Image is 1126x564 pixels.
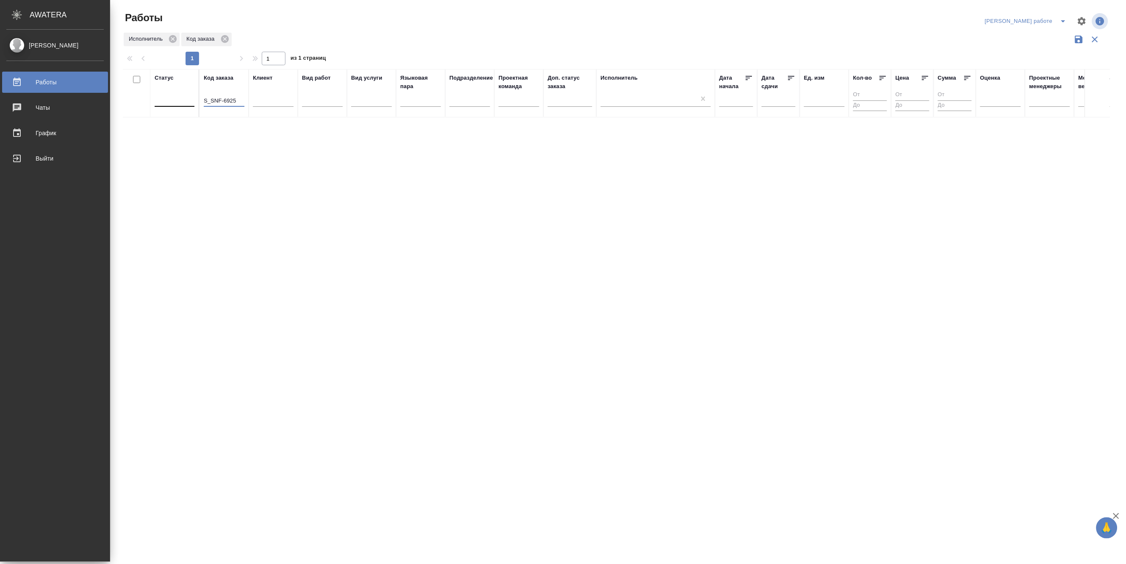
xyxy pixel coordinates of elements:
[980,74,1001,82] div: Оценка
[123,11,163,25] span: Работы
[762,74,787,91] div: Дата сдачи
[6,76,104,89] div: Работы
[938,100,972,111] input: До
[204,74,233,82] div: Код заказа
[1092,13,1110,29] span: Посмотреть информацию
[6,127,104,139] div: График
[2,97,108,118] a: Чаты
[938,74,956,82] div: Сумма
[6,41,104,50] div: [PERSON_NAME]
[1071,31,1087,47] button: Сохранить фильтры
[938,90,972,100] input: От
[6,101,104,114] div: Чаты
[853,100,887,111] input: До
[601,74,638,82] div: Исполнитель
[804,74,825,82] div: Ед. изм
[155,74,174,82] div: Статус
[1096,517,1118,539] button: 🙏
[1029,74,1070,91] div: Проектные менеджеры
[400,74,441,91] div: Языковая пара
[124,33,180,46] div: Исполнитель
[719,74,745,91] div: Дата начала
[291,53,326,65] span: из 1 страниц
[1079,74,1119,91] div: Менеджеры верстки
[129,35,166,43] p: Исполнитель
[853,90,887,100] input: От
[2,122,108,144] a: График
[6,152,104,165] div: Выйти
[449,74,493,82] div: Подразделение
[548,74,592,91] div: Доп. статус заказа
[253,74,272,82] div: Клиент
[1100,519,1114,537] span: 🙏
[1087,31,1103,47] button: Сбросить фильтры
[2,148,108,169] a: Выйти
[983,14,1072,28] div: split button
[30,6,110,23] div: AWATERA
[896,100,929,111] input: До
[896,90,929,100] input: От
[853,74,872,82] div: Кол-во
[896,74,910,82] div: Цена
[181,33,231,46] div: Код заказа
[351,74,383,82] div: Вид услуги
[499,74,539,91] div: Проектная команда
[302,74,331,82] div: Вид работ
[186,35,217,43] p: Код заказа
[2,72,108,93] a: Работы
